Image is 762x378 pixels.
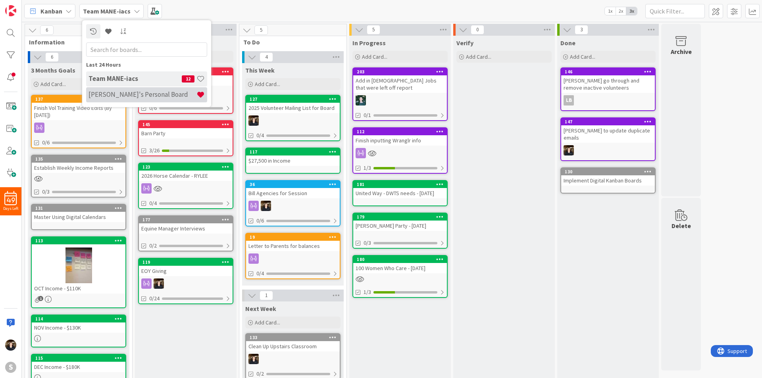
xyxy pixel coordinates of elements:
[32,103,125,120] div: Finish Vol Training Video Edits (By [DATE])
[466,53,491,60] span: Add Card...
[32,96,125,120] div: 137Finish Vol Training Video Edits (By [DATE])
[35,355,125,361] div: 115
[246,96,340,113] div: 1272025 Volunteer Mailing List for Board
[86,42,207,57] input: Search for boards...
[32,362,125,372] div: DEC Income - $180K
[364,288,371,296] span: 1/3
[250,96,340,102] div: 127
[243,38,337,46] span: To Do
[357,214,447,220] div: 179
[246,234,340,251] div: 19Letter to Parents for balances
[40,6,62,16] span: Kanban
[32,283,125,294] div: OCT Income - $110K
[357,257,447,262] div: 180
[139,259,233,266] div: 119
[246,115,340,126] div: KS
[139,266,233,276] div: EOY Giving
[5,5,16,16] img: Visit kanbanzone.com
[7,198,15,203] span: 49
[86,61,207,69] div: Last 24 Hours
[246,354,340,364] div: KS
[364,111,371,119] span: 0/1
[32,212,125,222] div: Master Using Digital Calendars
[32,355,125,362] div: 115
[561,68,655,75] div: 146
[353,75,447,93] div: Add in [DEMOGRAPHIC_DATA] Jobs that were left off report
[356,95,366,106] img: KM
[256,269,264,278] span: 0/4
[139,278,233,289] div: KS
[245,305,276,313] span: Next Week
[139,163,233,181] div: 1232026 Horse Calendar - RYLEE
[32,355,125,372] div: 115DEC Income - $180K
[250,234,340,240] div: 19
[560,39,575,47] span: Done
[149,104,157,112] span: 0/6
[246,96,340,103] div: 127
[353,128,447,146] div: 112Finish inputting Wranglr info
[246,148,340,166] div: 117$27,500 in Income
[353,256,447,273] div: 180100 Women Who Care - [DATE]
[89,75,182,83] h4: Team MANE-iacs
[32,322,125,333] div: NOV Income - $130K
[357,182,447,187] div: 181
[139,128,233,138] div: Barn Party
[139,216,233,234] div: 177Equine Manager Interviews
[367,25,380,35] span: 5
[5,340,16,351] img: KS
[353,188,447,198] div: United Way - DWTS needs - [DATE]
[256,131,264,140] span: 0/4
[246,181,340,198] div: 36Bill Agencies for Session
[353,221,447,231] div: [PERSON_NAME] Party - [DATE]
[40,25,54,35] span: 6
[565,69,655,75] div: 146
[142,217,233,223] div: 177
[32,237,125,244] div: 113
[32,237,125,294] div: 113OCT Income - $110K
[255,319,280,326] span: Add Card...
[561,118,655,125] div: 147
[565,169,655,175] div: 130
[353,263,447,273] div: 100 Women Who Care - [DATE]
[149,294,160,303] span: 0/24
[246,148,340,155] div: 117
[149,199,157,207] span: 0/4
[246,341,340,351] div: Clean Up Upstairs Classroom
[35,238,125,244] div: 113
[139,121,233,128] div: 145
[565,119,655,125] div: 147
[182,75,194,83] span: 12
[645,4,705,18] input: Quick Filter...
[561,175,655,186] div: Implement Digital Kanban Boards
[364,239,371,247] span: 0/3
[260,52,273,62] span: 4
[260,291,273,300] span: 1
[248,115,259,126] img: KS
[561,145,655,155] div: KS
[255,81,280,88] span: Add Card...
[42,138,50,147] span: 0/6
[605,7,616,15] span: 1x
[256,217,264,225] span: 0/6
[256,370,264,378] span: 0/2
[561,95,655,106] div: LB
[250,149,340,155] div: 117
[32,315,125,333] div: 114NOV Income - $130K
[353,213,447,231] div: 179[PERSON_NAME] Party - [DATE]
[561,168,655,186] div: 130Implement Digital Kanban Boards
[35,316,125,322] div: 114
[561,118,655,143] div: 147[PERSON_NAME] to update duplicate emails
[254,25,268,35] span: 5
[246,188,340,198] div: Bill Agencies for Session
[561,125,655,143] div: [PERSON_NAME] to update duplicate emails
[35,96,125,102] div: 137
[471,25,484,35] span: 0
[626,7,637,15] span: 3x
[246,155,340,166] div: $27,500 in Income
[564,95,574,106] div: LB
[32,205,125,212] div: 131
[38,296,43,301] span: 1
[561,68,655,93] div: 146[PERSON_NAME] go through and remove inactive volunteers
[32,205,125,222] div: 131Master Using Digital Calendars
[246,103,340,113] div: 2025 Volunteer Mailing List for Board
